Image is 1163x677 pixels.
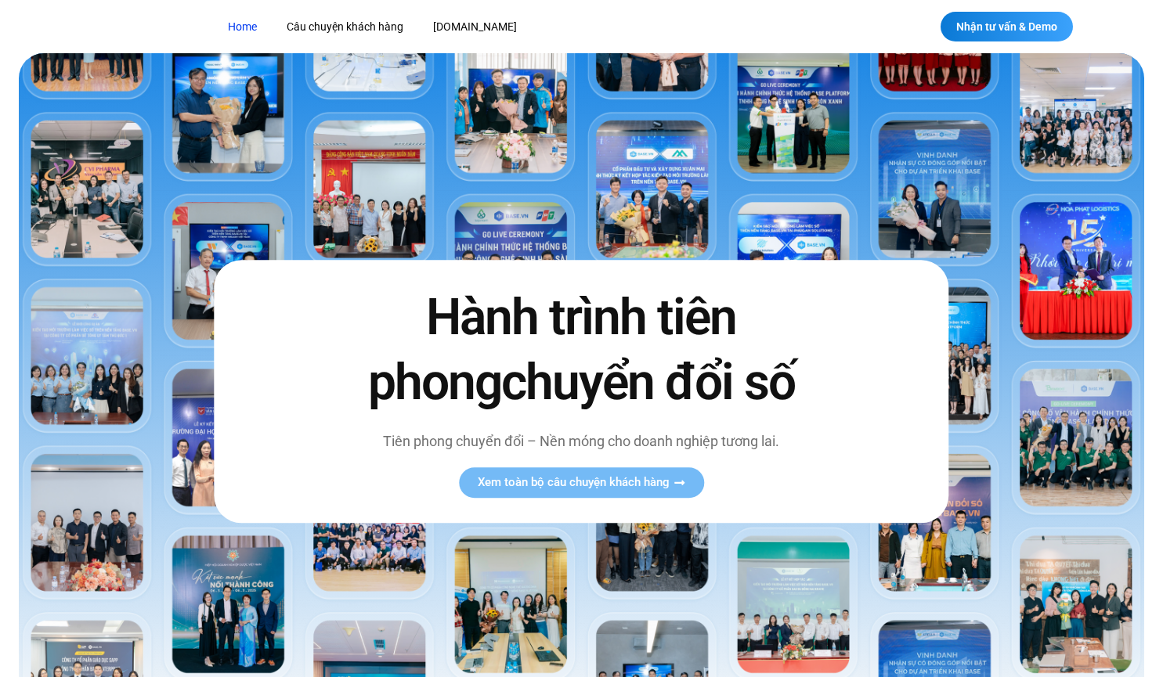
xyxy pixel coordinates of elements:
h2: Hành trình tiên phong [334,285,828,415]
a: Xem toàn bộ câu chuyện khách hàng [459,468,704,499]
a: Home [216,13,269,41]
a: Câu chuyện khách hàng [275,13,415,41]
p: Tiên phong chuyển đổi – Nền móng cho doanh nghiệp tương lai. [334,431,828,452]
span: Nhận tư vấn & Demo [956,21,1057,32]
span: chuyển đổi số [501,353,795,412]
a: [DOMAIN_NAME] [421,13,529,41]
span: Xem toàn bộ câu chuyện khách hàng [478,477,670,489]
nav: Menu [216,13,823,41]
a: Nhận tư vấn & Demo [941,12,1073,41]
